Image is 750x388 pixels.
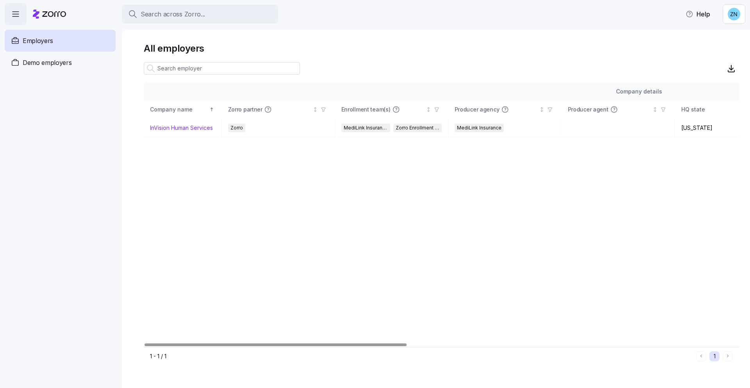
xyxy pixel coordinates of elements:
[209,107,214,112] div: Sorted ascending
[122,5,278,23] button: Search across Zorro...
[709,351,720,361] button: 1
[144,62,300,75] input: Search employer
[448,101,562,119] th: Producer agencyNot sorted
[728,8,740,20] img: 5c518db9dac3a343d5b258230af867d6
[5,52,116,74] a: Demo employers
[228,106,262,113] span: Zorro partner
[150,352,693,360] div: 1 - 1 / 1
[723,351,733,361] button: Next page
[679,6,716,22] button: Help
[652,107,658,112] div: Not sorted
[23,58,72,68] span: Demo employers
[23,36,53,46] span: Employers
[141,9,205,19] span: Search across Zorro...
[457,124,502,132] span: MediLink Insurance
[150,124,213,132] a: InVision Human Services
[335,101,448,119] th: Enrollment team(s)Not sorted
[426,107,431,112] div: Not sorted
[686,9,710,19] span: Help
[144,101,222,119] th: Company nameSorted ascending
[562,101,675,119] th: Producer agentNot sorted
[396,124,440,132] span: Zorro Enrollment Team
[568,106,609,113] span: Producer agent
[455,106,500,113] span: Producer agency
[230,124,243,132] span: Zorro
[150,105,208,114] div: Company name
[341,106,391,113] span: Enrollment team(s)
[222,101,335,119] th: Zorro partnerNot sorted
[144,42,739,54] h1: All employers
[312,107,318,112] div: Not sorted
[696,351,706,361] button: Previous page
[539,107,545,112] div: Not sorted
[344,124,388,132] span: MediLink Insurance
[5,30,116,52] a: Employers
